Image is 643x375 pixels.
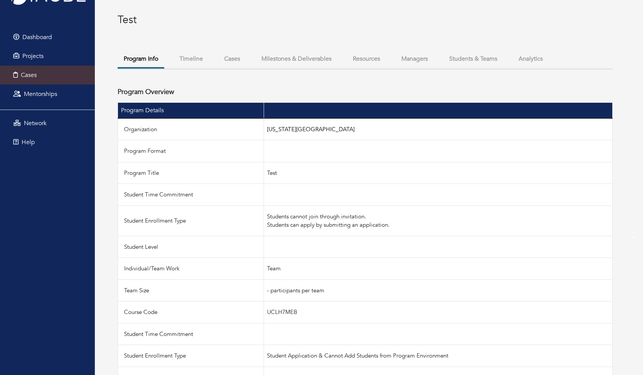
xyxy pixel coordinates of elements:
span: Cases [21,71,37,79]
td: Course Code [118,301,264,323]
td: Test [264,162,613,184]
button: Timeline [173,51,209,67]
td: Team [264,258,613,280]
button: Program Info [118,51,164,69]
a: Analytics [513,51,549,67]
td: Individual/Team Work [118,258,264,280]
td: Student Level [118,236,264,258]
button: Milestones & Deliverables [255,51,338,67]
td: Student Enrollment Type [118,206,264,236]
h3: Test [118,14,613,27]
span: Network [24,119,47,127]
button: Students & Teams [443,51,503,67]
a: Network [2,116,93,131]
td: Student Time Commitment [118,323,264,345]
td: Program Format [118,140,264,162]
button: Cases [218,51,246,67]
td: - participants per team [264,279,613,301]
span: Mentorships [24,90,57,98]
span: Help [22,138,35,146]
a: Dashboard [2,30,93,45]
td: Student Application & Cannot Add Students from Program Environment [264,345,613,367]
a: [US_STATE][GEOGRAPHIC_DATA] [267,126,355,133]
h4: Program Overview [118,88,613,96]
td: Program Title [118,162,264,184]
a: Mentorships [2,86,93,102]
a: Help [2,135,93,150]
button: Managers [395,51,434,67]
button: Resources [347,51,386,67]
a: Projects [2,49,93,64]
td: UCLH7MEB [264,301,613,323]
td: Students cannot join through invitation. Students can apply by submitting an application. [264,206,613,236]
th: Program Details [118,102,264,118]
td: Student Enrollment Type [118,345,264,367]
td: Organization [118,118,264,140]
span: Projects [22,52,44,60]
td: Team Size [118,279,264,301]
span: Dashboard [22,33,52,41]
a: Cases [2,67,93,83]
td: Student Time Commitment [118,184,264,206]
